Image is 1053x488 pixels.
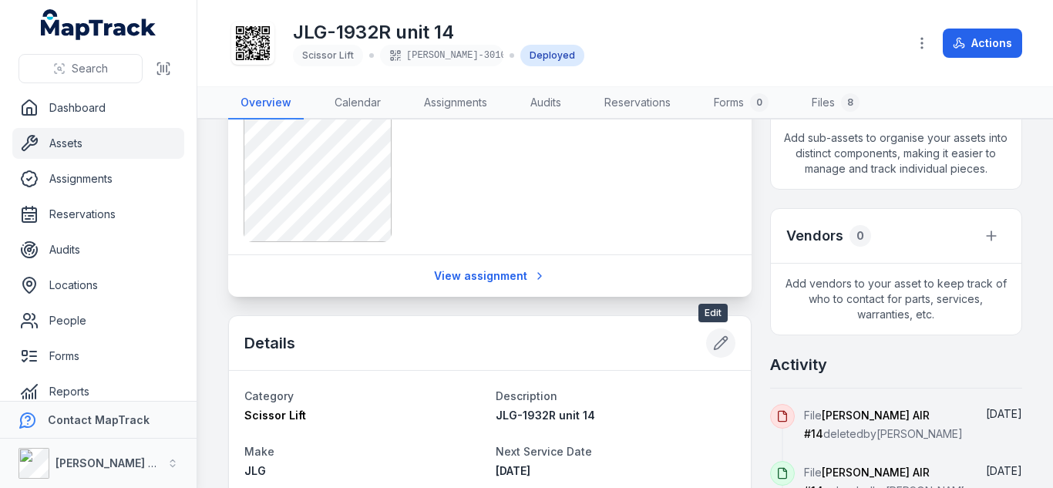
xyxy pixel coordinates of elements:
time: 09/09/2025, 3:14:50 pm [986,464,1022,477]
time: 05/09/2025, 12:00:00 am [496,464,530,477]
span: Add vendors to your asset to keep track of who to contact for parts, services, warranties, etc. [771,264,1021,335]
div: 0 [750,93,769,112]
a: View assignment [424,261,556,291]
a: Reservations [592,87,683,119]
button: Actions [943,29,1022,58]
span: Scissor Lift [244,409,306,422]
span: Scissor Lift [302,49,354,61]
strong: Contact MapTrack [48,413,150,426]
span: Category [244,389,294,402]
span: Next Service Date [496,445,592,458]
span: Description [496,389,557,402]
span: [DATE] [986,464,1022,477]
a: Audits [518,87,574,119]
span: [PERSON_NAME] AIR #14 [804,409,930,440]
h1: JLG-1932R unit 14 [293,20,584,45]
strong: [PERSON_NAME] Air [56,456,163,469]
a: Files8 [799,87,872,119]
span: JLG-1932R unit 14 [496,409,595,422]
a: MapTrack [41,9,156,40]
span: Search [72,61,108,76]
a: Assignments [12,163,184,194]
a: Forms0 [701,87,781,119]
time: 09/09/2025, 3:14:51 pm [986,407,1022,420]
span: [DATE] [496,464,530,477]
div: Deployed [520,45,584,66]
span: Make [244,445,274,458]
a: Locations [12,270,184,301]
a: People [12,305,184,336]
a: Calendar [322,87,393,119]
span: Edit [698,304,728,322]
span: JLG [244,464,266,477]
div: [PERSON_NAME]-3010 [380,45,503,66]
a: Overview [228,87,304,119]
span: File deleted by [PERSON_NAME] [804,409,963,440]
a: Dashboard [12,93,184,123]
a: Assets [12,128,184,159]
h2: Activity [770,354,827,375]
a: Assignments [412,87,500,119]
a: Reservations [12,199,184,230]
button: Search [19,54,143,83]
a: Audits [12,234,184,265]
a: Reports [12,376,184,407]
h3: Vendors [786,225,843,247]
span: [DATE] [986,407,1022,420]
div: 0 [849,225,871,247]
span: Add sub-assets to organise your assets into distinct components, making it easier to manage and t... [771,118,1021,189]
h2: Details [244,332,295,354]
a: Forms [12,341,184,372]
div: 8 [841,93,860,112]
